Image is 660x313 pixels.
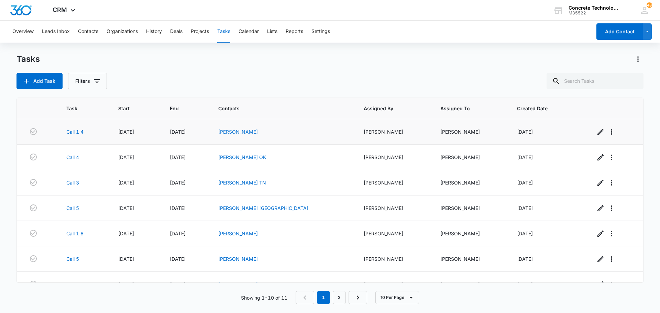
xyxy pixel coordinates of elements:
span: 48 [647,2,652,8]
span: [DATE] [170,180,186,186]
div: notifications count [647,2,652,8]
span: CRM [53,6,67,13]
button: Leads Inbox [42,21,70,43]
span: [DATE] [118,231,134,236]
span: [DATE] [170,205,186,211]
span: [DATE] [517,231,533,236]
div: [PERSON_NAME] [364,255,424,262]
button: Calendar [239,21,259,43]
div: [PERSON_NAME] [364,204,424,212]
span: [DATE] [118,129,134,135]
div: [PERSON_NAME] [364,128,424,135]
div: [PERSON_NAME] [440,179,500,186]
button: Projects [191,21,209,43]
a: [PERSON_NAME] [218,256,258,262]
div: [PERSON_NAME] [440,230,500,237]
span: Assigned By [364,105,414,112]
a: Call 3 [66,179,79,186]
div: [PERSON_NAME] [440,154,500,161]
button: Deals [170,21,183,43]
a: Next Page [349,291,367,304]
h1: Tasks [16,54,40,64]
input: Search Tasks [547,73,643,89]
span: [DATE] [517,205,533,211]
span: [DATE] [517,256,533,262]
em: 1 [317,291,330,304]
span: [DATE] [517,154,533,160]
span: Created Date [517,105,569,112]
a: Call 4 [66,154,79,161]
span: [DATE] [517,281,533,287]
span: [DATE] [170,231,186,236]
button: Filters [68,73,107,89]
a: [PERSON_NAME] [218,129,258,135]
button: Organizations [107,21,138,43]
a: [PERSON_NAME] [218,281,258,287]
div: [PERSON_NAME] [364,179,424,186]
a: [PERSON_NAME] [218,231,258,236]
div: account id [569,11,619,15]
span: [DATE] [170,256,186,262]
span: Assigned To [440,105,491,112]
div: [PERSON_NAME] [440,128,500,135]
button: 10 Per Page [375,291,419,304]
span: [DATE] [118,281,134,287]
span: [DATE] [170,281,186,287]
a: [PERSON_NAME] OK [218,154,266,160]
button: Lists [267,21,277,43]
div: account name [569,5,619,11]
div: [PERSON_NAME] [364,230,424,237]
span: [DATE] [118,180,134,186]
span: [DATE] [517,180,533,186]
button: Add Contact [596,23,643,40]
a: Call 5 [66,204,79,212]
span: [DATE] [118,205,134,211]
button: Add Task [16,73,63,89]
button: Overview [12,21,34,43]
a: Call 5 [66,281,79,288]
nav: Pagination [296,291,367,304]
span: [DATE] [170,154,186,160]
span: [DATE] [118,256,134,262]
a: Call 1 6 [66,230,84,237]
a: Call 5 [66,255,79,262]
a: [PERSON_NAME] TN [218,180,266,186]
a: Page 2 [333,291,346,304]
a: Call 1 4 [66,128,84,135]
button: Contacts [78,21,98,43]
button: History [146,21,162,43]
span: End [170,105,192,112]
button: Tasks [217,21,230,43]
span: [DATE] [118,154,134,160]
span: [DATE] [170,129,186,135]
button: Settings [311,21,330,43]
p: Showing 1-10 of 11 [241,294,287,301]
span: Contacts [218,105,338,112]
div: [PERSON_NAME] [440,204,500,212]
div: [PERSON_NAME] [364,281,424,288]
span: Task [66,105,91,112]
span: Start [118,105,143,112]
div: [PERSON_NAME] [364,154,424,161]
div: [PERSON_NAME] [440,281,500,288]
span: [DATE] [517,129,533,135]
a: [PERSON_NAME] [GEOGRAPHIC_DATA] [218,205,308,211]
div: [PERSON_NAME] [440,255,500,262]
button: Reports [286,21,303,43]
button: Actions [632,54,643,65]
